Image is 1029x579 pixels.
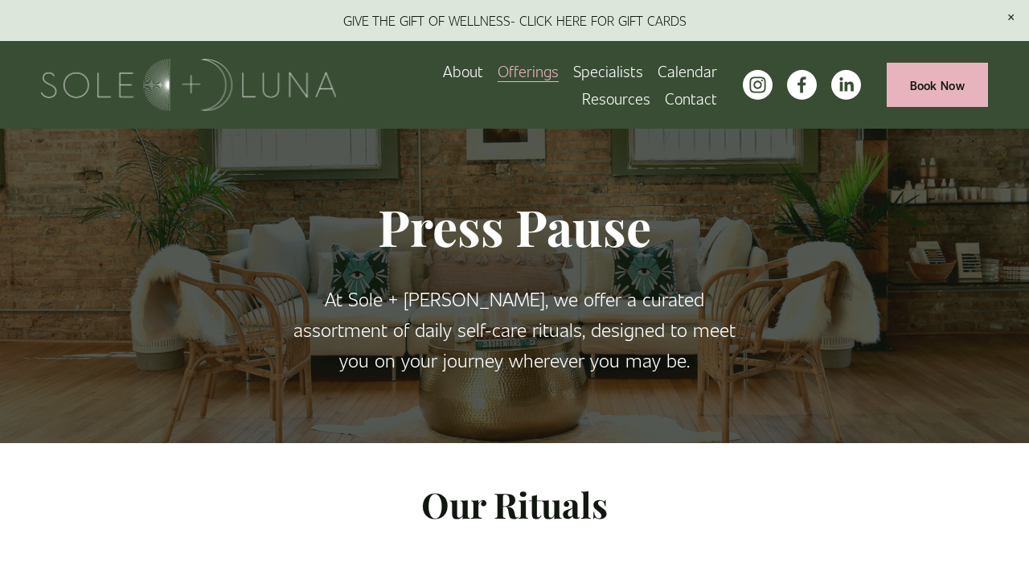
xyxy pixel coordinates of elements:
[665,85,717,113] a: Contact
[498,59,559,84] span: Offerings
[743,70,773,100] a: instagram-unauth
[582,86,650,111] span: Resources
[582,85,650,113] a: folder dropdown
[787,70,817,100] a: facebook-unauth
[658,57,717,84] a: Calendar
[573,57,643,84] a: Specialists
[41,59,336,111] img: Sole + Luna
[498,57,559,84] a: folder dropdown
[278,284,752,376] p: At Sole + [PERSON_NAME], we offer a curated assortment of daily self-care rituals, designed to me...
[887,63,988,107] a: Book Now
[443,57,483,84] a: About
[41,477,988,533] p: Our Rituals
[831,70,861,100] a: LinkedIn
[278,196,752,257] h1: Press Pause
